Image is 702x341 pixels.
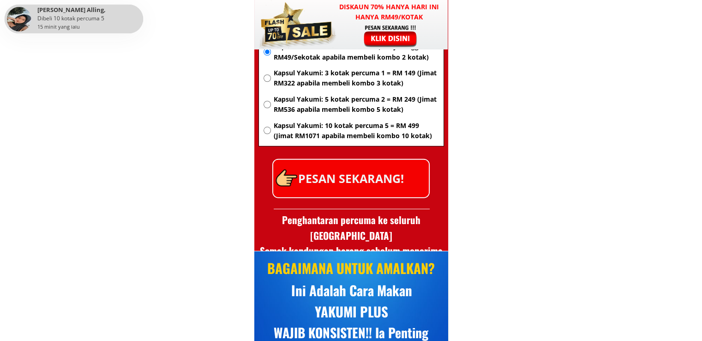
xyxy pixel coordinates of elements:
span: Kapsul Yakumi: 2 kotak = RM 99 (Hanya tinggal RM49/Sekotak apabila membeli kombo 2 kotak) [273,42,438,62]
span: Kapsul Yakumi: 10 kotak percuma 5 = RM 499 (Jimat RM1071 apabila membeli kombo 10 kotak) [273,121,438,141]
p: PESAN SEKARANG! [273,160,429,197]
div: Ini Adalah Cara Makan YAKUMI PLUS [258,280,445,323]
div: BAGAIMANA UNTUK AMALKAN? [257,257,445,279]
h3: Penghantaran percuma ke seluruh [GEOGRAPHIC_DATA] Semak kandungan barang sebelum menerima [254,212,448,259]
span: Kapsul Yakumi: 3 kotak percuma 1 = RM 149 (Jimat RM322 apabila membeli kombo 3 kotak) [273,68,438,89]
span: Kapsul Yakumi: 5 kotak percuma 2 = RM 249 (Jimat RM536 apabila membeli kombo 5 kotak) [273,94,438,115]
h3: Diskaun 70% hanya hari ini hanya RM49/kotak [330,2,448,23]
